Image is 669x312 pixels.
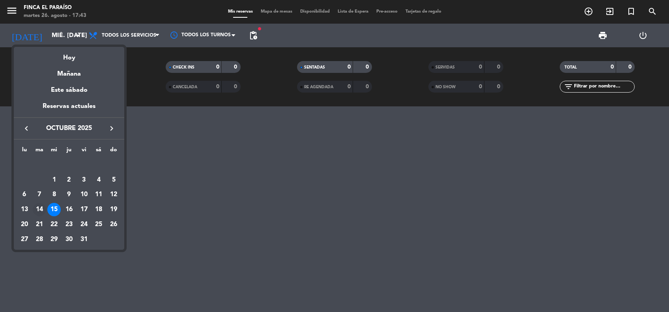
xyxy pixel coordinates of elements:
td: 2 de octubre de 2025 [62,173,77,188]
th: jueves [62,145,77,158]
td: 4 de octubre de 2025 [92,173,107,188]
td: 22 de octubre de 2025 [47,217,62,232]
div: 23 [62,218,76,231]
div: 6 [18,188,31,202]
div: 12 [107,188,120,202]
td: 29 de octubre de 2025 [47,232,62,247]
td: 14 de octubre de 2025 [32,202,47,217]
button: keyboard_arrow_left [19,123,34,134]
div: 29 [47,233,61,246]
td: 23 de octubre de 2025 [62,217,77,232]
th: domingo [106,145,121,158]
th: sábado [92,145,107,158]
td: 17 de octubre de 2025 [77,202,92,217]
td: 7 de octubre de 2025 [32,188,47,202]
div: 18 [92,203,105,216]
div: 30 [62,233,76,246]
div: 26 [107,218,120,231]
div: 28 [33,233,46,246]
div: 10 [77,188,91,202]
td: 24 de octubre de 2025 [77,217,92,232]
div: 27 [18,233,31,246]
div: 20 [18,218,31,231]
div: 21 [33,218,46,231]
td: 9 de octubre de 2025 [62,188,77,202]
div: Reservas actuales [14,101,124,117]
td: 31 de octubre de 2025 [77,232,92,247]
div: 19 [107,203,120,216]
i: keyboard_arrow_left [22,124,31,133]
td: 19 de octubre de 2025 [106,202,121,217]
td: 18 de octubre de 2025 [92,202,107,217]
th: martes [32,145,47,158]
div: 24 [77,218,91,231]
div: 14 [33,203,46,216]
div: 5 [107,173,120,187]
td: 8 de octubre de 2025 [47,188,62,202]
div: 25 [92,218,105,231]
div: 15 [47,203,61,216]
div: 17 [77,203,91,216]
div: 22 [47,218,61,231]
td: 25 de octubre de 2025 [92,217,107,232]
th: miércoles [47,145,62,158]
div: 13 [18,203,31,216]
div: 2 [62,173,76,187]
div: 1 [47,173,61,187]
td: 13 de octubre de 2025 [17,202,32,217]
td: 30 de octubre de 2025 [62,232,77,247]
td: 28 de octubre de 2025 [32,232,47,247]
div: 31 [77,233,91,246]
div: 7 [33,188,46,202]
th: viernes [77,145,92,158]
td: 5 de octubre de 2025 [106,173,121,188]
td: 3 de octubre de 2025 [77,173,92,188]
div: Este sábado [14,79,124,101]
td: 1 de octubre de 2025 [47,173,62,188]
div: 16 [62,203,76,216]
th: lunes [17,145,32,158]
div: 9 [62,188,76,202]
span: octubre 2025 [34,123,105,134]
button: keyboard_arrow_right [105,123,119,134]
div: Mañana [14,63,124,79]
div: 8 [47,188,61,202]
div: Hoy [14,47,124,63]
td: 26 de octubre de 2025 [106,217,121,232]
td: 16 de octubre de 2025 [62,202,77,217]
td: 27 de octubre de 2025 [17,232,32,247]
td: 12 de octubre de 2025 [106,188,121,202]
td: 10 de octubre de 2025 [77,188,92,202]
td: 6 de octubre de 2025 [17,188,32,202]
i: keyboard_arrow_right [107,124,116,133]
td: 20 de octubre de 2025 [17,217,32,232]
div: 3 [77,173,91,187]
td: 15 de octubre de 2025 [47,202,62,217]
div: 11 [92,188,105,202]
td: 21 de octubre de 2025 [32,217,47,232]
td: OCT. [17,158,121,173]
td: 11 de octubre de 2025 [92,188,107,202]
div: 4 [92,173,105,187]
